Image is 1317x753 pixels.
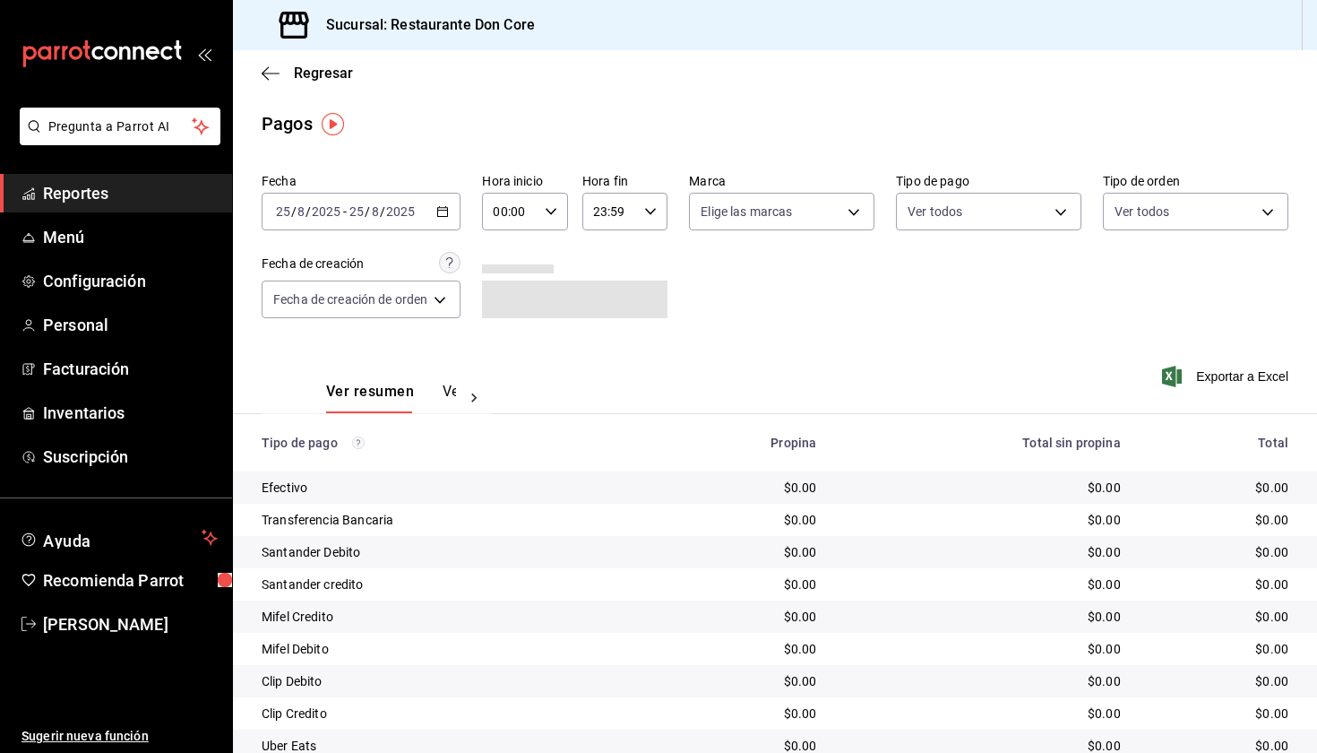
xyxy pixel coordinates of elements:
div: Propina [667,436,816,450]
span: Ayuda [43,527,194,549]
input: -- [371,204,380,219]
input: -- [275,204,291,219]
div: $0.00 [1149,576,1288,593]
div: Total sin propina [845,436,1120,450]
div: $0.00 [667,608,816,626]
img: Tooltip marker [322,113,344,135]
div: $0.00 [845,672,1120,690]
span: Reportes [43,181,218,205]
span: - [343,204,347,219]
span: [PERSON_NAME] [43,612,218,636]
div: $0.00 [845,479,1120,497]
span: Facturación [43,357,218,381]
div: $0.00 [1149,511,1288,529]
span: Menú [43,225,218,249]
div: $0.00 [667,672,816,690]
div: $0.00 [667,543,816,561]
span: Personal [43,313,218,337]
div: Clip Credito [262,705,638,723]
div: $0.00 [845,608,1120,626]
div: Tipo de pago [262,436,638,450]
span: / [380,204,385,219]
input: -- [297,204,306,219]
input: -- [349,204,365,219]
h3: Sucursal: Restaurante Don Core [312,14,535,36]
button: Ver pagos [443,383,510,413]
div: Clip Debito [262,672,638,690]
div: $0.00 [1149,640,1288,658]
span: Fecha de creación de orden [273,290,427,308]
div: Mifel Credito [262,608,638,626]
span: Configuración [43,269,218,293]
div: Mifel Debito [262,640,638,658]
button: Ver resumen [326,383,414,413]
div: Efectivo [262,479,638,497]
div: Pagos [262,110,313,137]
button: Pregunta a Parrot AI [20,108,220,145]
span: / [291,204,297,219]
span: Pregunta a Parrot AI [48,117,193,136]
span: Regresar [294,65,353,82]
div: $0.00 [1149,705,1288,723]
span: Inventarios [43,401,218,425]
div: Santander credito [262,576,638,593]
div: $0.00 [667,576,816,593]
div: $0.00 [1149,543,1288,561]
svg: Los pagos realizados con Pay y otras terminales son montos brutos. [352,437,365,449]
span: Recomienda Parrot [43,568,218,593]
div: Fecha de creación [262,255,364,273]
button: open_drawer_menu [197,47,211,61]
label: Marca [689,175,874,187]
div: $0.00 [845,576,1120,593]
a: Pregunta a Parrot AI [13,130,220,149]
input: ---- [311,204,341,219]
span: Elige las marcas [701,203,792,221]
div: $0.00 [1149,672,1288,690]
div: $0.00 [845,511,1120,529]
span: / [306,204,311,219]
div: Santander Debito [262,543,638,561]
label: Hora inicio [482,175,567,187]
span: / [365,204,370,219]
div: $0.00 [1149,608,1288,626]
span: Ver todos [908,203,962,221]
div: $0.00 [667,640,816,658]
div: Transferencia Bancaria [262,511,638,529]
label: Tipo de pago [896,175,1081,187]
div: $0.00 [667,479,816,497]
div: $0.00 [667,511,816,529]
button: Regresar [262,65,353,82]
input: ---- [385,204,416,219]
div: $0.00 [845,705,1120,723]
label: Fecha [262,175,461,187]
button: Exportar a Excel [1166,366,1288,387]
div: $0.00 [845,543,1120,561]
div: $0.00 [845,640,1120,658]
label: Hora fin [582,175,667,187]
label: Tipo de orden [1103,175,1288,187]
div: Total [1149,436,1288,450]
span: Ver todos [1115,203,1169,221]
div: $0.00 [1149,479,1288,497]
div: navigation tabs [326,383,456,413]
span: Sugerir nueva función [22,727,218,746]
div: $0.00 [667,705,816,723]
span: Suscripción [43,445,218,469]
